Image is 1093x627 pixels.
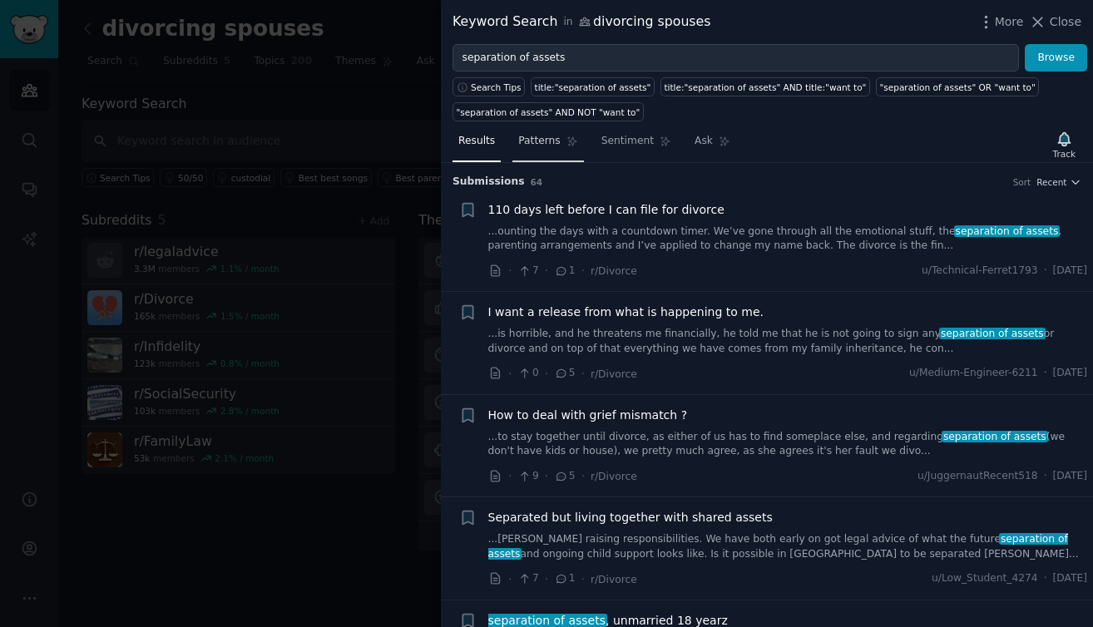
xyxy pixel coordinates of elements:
span: [DATE] [1053,571,1087,586]
div: "separation of assets" AND NOT "want to" [457,106,640,118]
div: "separation of assets" OR "want to" [879,81,1035,93]
span: · [508,262,512,279]
span: · [1044,571,1047,586]
span: 5 [554,469,575,484]
span: 5 [554,366,575,381]
span: · [581,262,585,279]
button: Search Tips [453,77,525,96]
div: Sort [1013,176,1031,188]
span: u/Technical-Ferret1793 [922,264,1038,279]
a: ...[PERSON_NAME] raising responsibilities. We have both early on got legal advice of what the fut... [488,532,1088,561]
a: Sentiment [596,128,677,162]
span: r/Divorce [591,368,637,380]
span: Patterns [518,134,560,149]
button: Recent [1036,176,1081,188]
span: · [508,467,512,485]
span: u/JuggernautRecent518 [917,469,1038,484]
span: · [581,570,585,588]
span: separation of assets [942,431,1047,442]
a: I want a release from what is happening to me. [488,304,764,321]
span: · [545,570,548,588]
button: More [977,13,1024,31]
a: Separated but living together with shared assets [488,509,773,526]
span: Ask [695,134,713,149]
span: separation of assets [488,533,1068,560]
span: · [545,365,548,383]
span: 64 [531,177,543,187]
span: · [1044,366,1047,381]
span: [DATE] [1053,469,1087,484]
span: separation of assets [939,328,1045,339]
span: 9 [517,469,538,484]
span: [DATE] [1053,264,1087,279]
span: · [1044,469,1047,484]
a: How to deal with grief mismatch ? [488,407,688,424]
a: title:"separation of assets" AND title:"want to" [660,77,870,96]
a: ...ounting the days with a countdown timer. We’ve gone through all the emotional stuff, thesepara... [488,225,1088,254]
span: · [581,365,585,383]
span: separation of assets [954,225,1060,237]
span: · [545,262,548,279]
span: More [995,13,1024,31]
a: Ask [689,128,736,162]
a: ...to stay together until divorce, as either of us has to find someplace else, and regardingsepar... [488,430,1088,459]
span: 7 [517,571,538,586]
span: 1 [554,264,575,279]
span: Recent [1036,176,1066,188]
span: · [508,365,512,383]
a: "separation of assets" AND NOT "want to" [453,102,644,121]
a: title:"separation of assets" [531,77,655,96]
span: 1 [554,571,575,586]
a: Patterns [512,128,583,162]
span: in [563,15,572,30]
span: r/Divorce [591,471,637,482]
div: title:"separation of assets" AND title:"want to" [664,81,866,93]
span: separation of assets [487,614,607,627]
span: · [508,570,512,588]
a: Results [453,128,501,162]
span: 7 [517,264,538,279]
span: Sentiment [601,134,654,149]
span: · [545,467,548,485]
a: 110 days left before I can file for divorce [488,201,725,219]
button: Browse [1025,44,1087,72]
span: r/Divorce [591,265,637,277]
a: "separation of assets" OR "want to" [876,77,1039,96]
span: Search Tips [471,81,522,93]
span: Results [458,134,495,149]
span: u/Low_Student_4274 [932,571,1038,586]
span: [DATE] [1053,366,1087,381]
span: u/Medium-Engineer-6211 [909,366,1038,381]
span: 0 [517,366,538,381]
div: Track [1053,148,1076,160]
a: ...is horrible, and he threatens me financially, he told me that he is not going to sign anysepar... [488,327,1088,356]
span: Close [1050,13,1081,31]
input: Try a keyword related to your business [453,44,1019,72]
button: Close [1029,13,1081,31]
span: Submission s [453,175,525,190]
div: Keyword Search divorcing spouses [453,12,710,32]
div: title:"separation of assets" [535,81,651,93]
span: · [581,467,585,485]
button: Track [1047,127,1081,162]
span: r/Divorce [591,574,637,585]
span: · [1044,264,1047,279]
